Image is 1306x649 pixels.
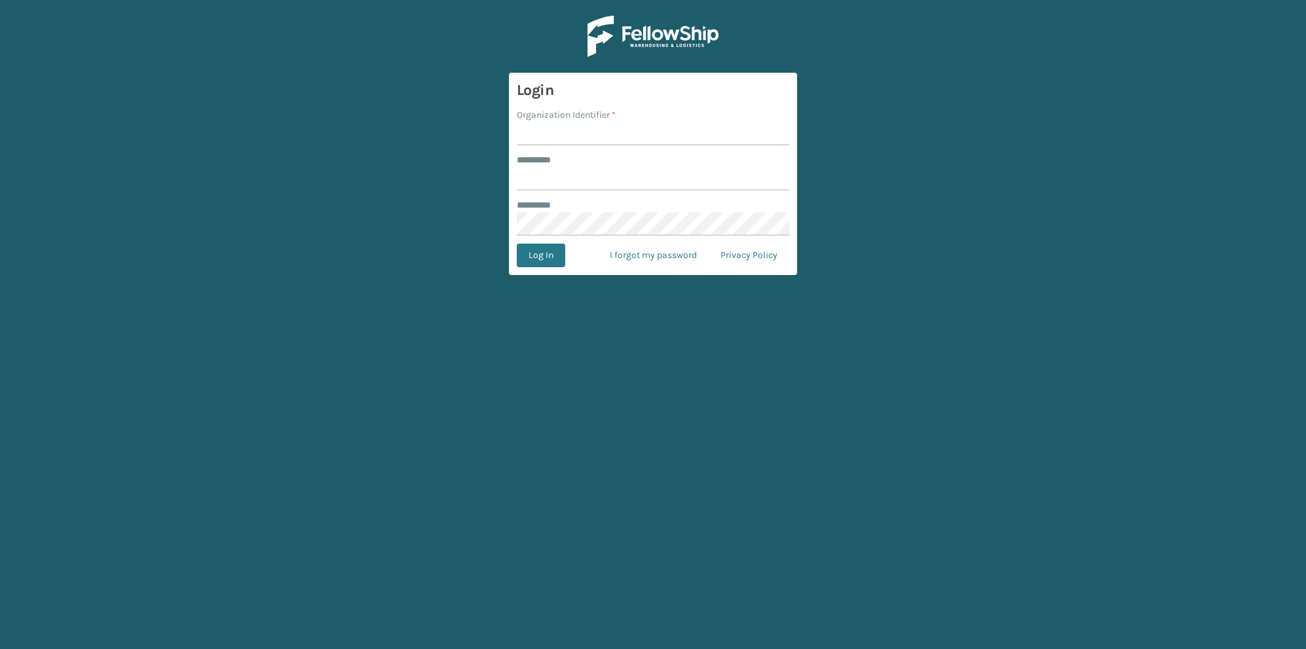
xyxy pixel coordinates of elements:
[588,16,718,57] img: Logo
[517,81,789,100] h3: Login
[598,244,709,267] a: I forgot my password
[709,244,789,267] a: Privacy Policy
[517,108,616,122] label: Organization Identifier
[517,244,565,267] button: Log In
